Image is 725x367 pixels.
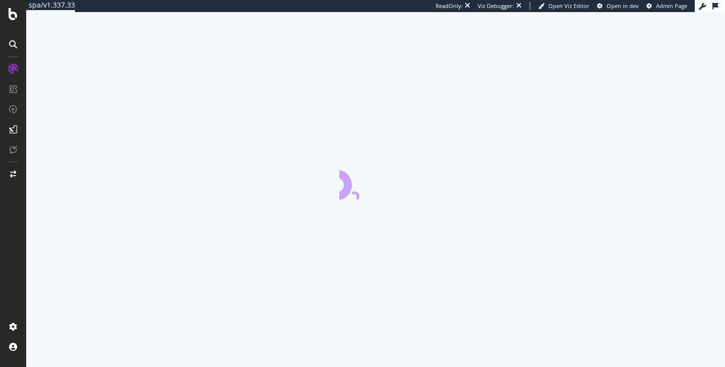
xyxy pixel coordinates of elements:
div: animation [339,164,412,200]
div: ReadOnly: [436,2,463,10]
a: Admin Page [646,2,687,10]
span: Open Viz Editor [548,2,590,10]
a: Open Viz Editor [538,2,590,10]
span: Open in dev [607,2,639,10]
span: Admin Page [656,2,687,10]
a: Open in dev [597,2,639,10]
div: Viz Debugger: [478,2,514,10]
